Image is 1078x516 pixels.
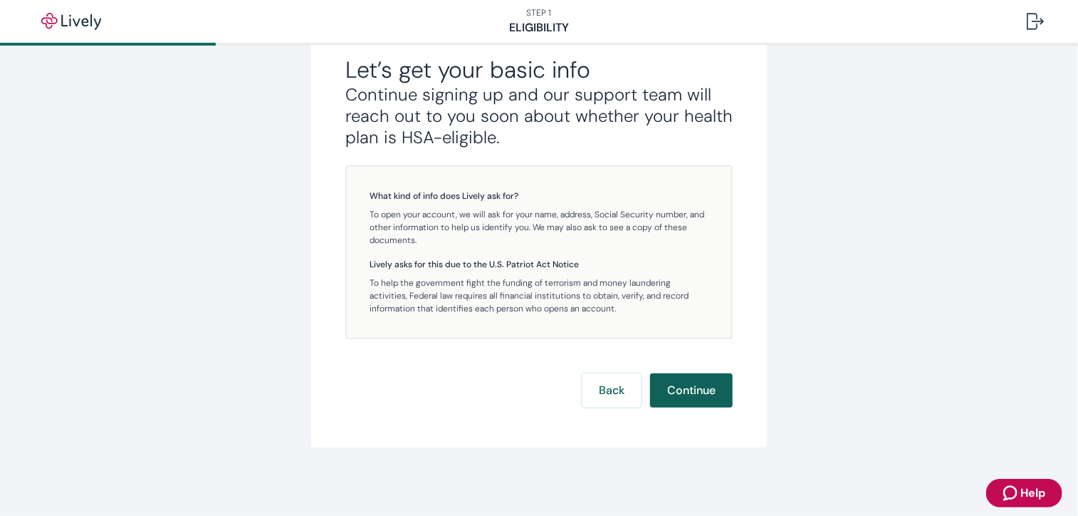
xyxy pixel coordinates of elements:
button: Log out [1015,4,1055,38]
button: Continue [650,373,733,408]
h5: Lively asks for this due to the U.S. Patriot Act Notice [370,258,708,271]
p: To help the government fight the funding of terrorism and money laundering activities, Federal la... [370,277,708,315]
h3: Continue signing up and our support team will reach out to you soon about whether your health pla... [345,84,733,148]
button: Zendesk support iconHelp [986,479,1062,507]
span: Help [1020,485,1045,502]
button: Back [582,373,642,408]
h5: What kind of info does Lively ask for? [370,190,708,202]
svg: Zendesk support icon [1003,485,1020,502]
h2: Let’s get your basic info [345,56,733,84]
p: To open your account, we will ask for your name, address, Social Security number, and other infor... [370,208,708,247]
img: Lively [31,13,111,30]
